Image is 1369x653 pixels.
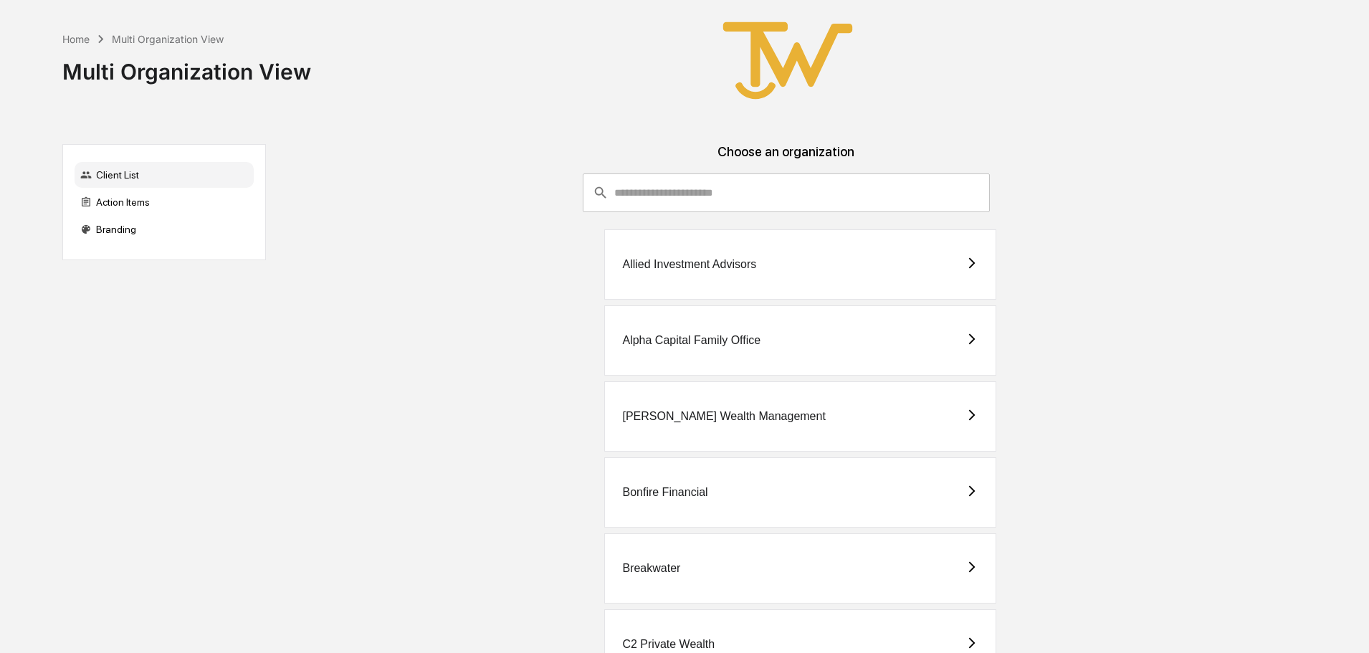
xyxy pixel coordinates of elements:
div: Allied Investment Advisors [622,258,756,271]
div: Alpha Capital Family Office [622,334,760,347]
div: Breakwater [622,562,680,575]
img: True West [716,11,859,110]
div: consultant-dashboard__filter-organizations-search-bar [583,173,990,212]
div: Bonfire Financial [622,486,707,499]
div: Branding [75,216,254,242]
div: Choose an organization [277,144,1294,173]
div: C2 Private Wealth [622,638,715,651]
div: Client List [75,162,254,188]
div: Action Items [75,189,254,215]
div: Multi Organization View [112,33,224,45]
div: Multi Organization View [62,47,311,85]
div: [PERSON_NAME] Wealth Management [622,410,825,423]
div: Home [62,33,90,45]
